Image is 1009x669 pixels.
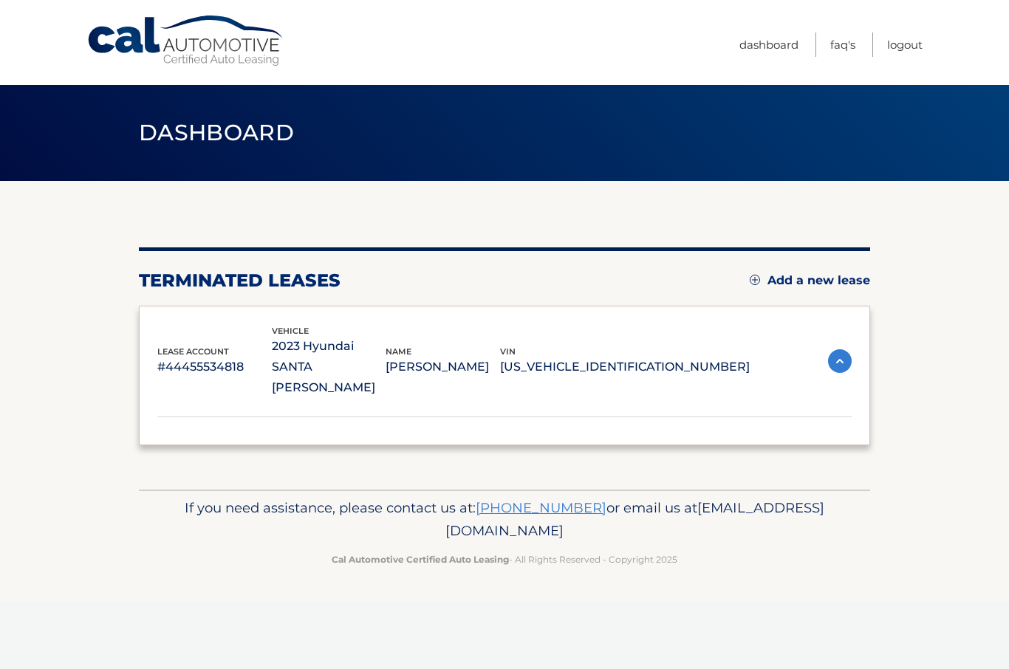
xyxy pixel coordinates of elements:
a: FAQ's [830,32,855,57]
span: Dashboard [139,119,294,146]
p: 2023 Hyundai SANTA [PERSON_NAME] [272,336,386,398]
img: accordion-active.svg [828,349,852,373]
h2: terminated leases [139,270,341,292]
strong: Cal Automotive Certified Auto Leasing [332,554,509,565]
a: Add a new lease [750,273,870,288]
p: #44455534818 [157,357,272,377]
p: [PERSON_NAME] [386,357,500,377]
a: Dashboard [739,32,798,57]
span: vin [500,346,516,357]
span: name [386,346,411,357]
a: [PHONE_NUMBER] [476,499,606,516]
a: Logout [887,32,923,57]
span: vehicle [272,326,309,336]
p: Select an option below: [157,423,852,449]
p: If you need assistance, please contact us at: or email us at [148,496,861,543]
p: [US_VEHICLE_IDENTIFICATION_NUMBER] [500,357,750,377]
a: Cal Automotive [86,15,286,67]
img: add.svg [750,275,760,285]
span: lease account [157,346,229,357]
p: - All Rights Reserved - Copyright 2025 [148,552,861,567]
